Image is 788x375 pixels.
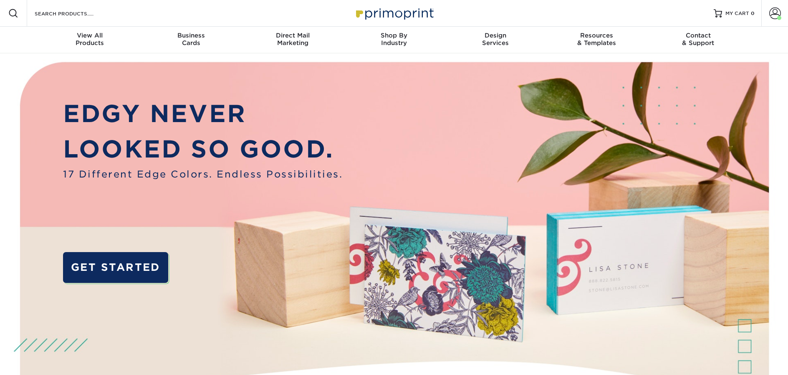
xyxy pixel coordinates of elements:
span: View All [39,32,141,39]
a: Contact& Support [647,27,749,53]
span: Business [141,32,242,39]
span: Shop By [343,32,445,39]
span: 17 Different Edge Colors. Endless Possibilities. [63,167,343,181]
a: DesignServices [445,27,546,53]
div: Industry [343,32,445,47]
span: Direct Mail [242,32,343,39]
div: Cards [141,32,242,47]
a: Direct MailMarketing [242,27,343,53]
img: Primoprint [352,4,436,22]
p: EDGY NEVER [63,96,343,132]
div: & Templates [546,32,647,47]
span: Contact [647,32,749,39]
span: 0 [751,10,755,16]
div: Services [445,32,546,47]
div: Marketing [242,32,343,47]
a: Resources& Templates [546,27,647,53]
span: MY CART [725,10,749,17]
a: Shop ByIndustry [343,27,445,53]
div: & Support [647,32,749,47]
p: LOOKED SO GOOD. [63,132,343,167]
input: SEARCH PRODUCTS..... [34,8,115,18]
a: GET STARTED [63,252,168,283]
span: Resources [546,32,647,39]
span: Design [445,32,546,39]
a: View AllProducts [39,27,141,53]
a: BusinessCards [141,27,242,53]
div: Products [39,32,141,47]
